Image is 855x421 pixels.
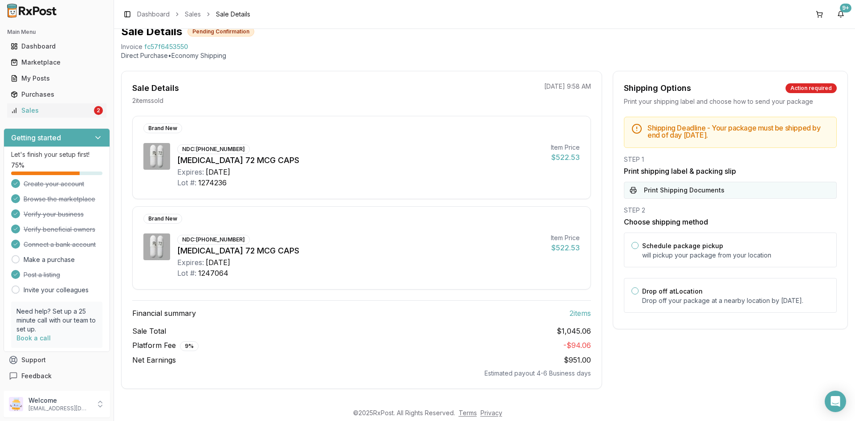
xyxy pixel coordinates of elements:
[24,255,75,264] a: Make a purchase
[144,42,188,51] span: fc57f6453550
[132,355,176,365] span: Net Earnings
[180,341,199,351] div: 9 %
[24,286,89,294] a: Invite your colleagues
[4,368,110,384] button: Feedback
[551,242,580,253] div: $522.53
[7,70,106,86] a: My Posts
[4,103,110,118] button: Sales2
[642,296,829,305] p: Drop off your package at a nearby location by [DATE] .
[7,54,106,70] a: Marketplace
[4,352,110,368] button: Support
[544,82,591,91] p: [DATE] 9:58 AM
[11,132,61,143] h3: Getting started
[94,106,103,115] div: 2
[143,233,170,260] img: Linzess 72 MCG CAPS
[206,167,230,177] div: [DATE]
[24,270,60,279] span: Post a listing
[177,268,196,278] div: Lot #:
[16,307,97,334] p: Need help? Set up a 25 minute call with our team to set up.
[624,217,837,227] h3: Choose shipping method
[4,39,110,53] button: Dashboard
[198,268,228,278] div: 1247064
[624,166,837,176] h3: Print shipping label & packing slip
[187,27,254,37] div: Pending Confirmation
[24,225,95,234] span: Verify beneficial owners
[7,38,106,54] a: Dashboard
[647,124,829,139] h5: Shipping Deadline - Your package must be shipped by end of day [DATE] .
[624,182,837,199] button: Print Shipping Documents
[143,214,182,224] div: Brand New
[459,409,477,417] a: Terms
[825,391,846,412] div: Open Intercom Messenger
[28,405,90,412] p: [EMAIL_ADDRESS][DOMAIN_NAME]
[840,4,851,12] div: 9+
[137,10,170,19] a: Dashboard
[16,334,51,342] a: Book a call
[137,10,250,19] nav: breadcrumb
[551,233,580,242] div: Item Price
[177,144,250,154] div: NDC: [PHONE_NUMBER]
[9,397,23,411] img: User avatar
[834,7,848,21] button: 9+
[132,369,591,378] div: Estimated payout 4-6 Business days
[121,51,848,60] p: Direct Purchase • Economy Shipping
[624,82,691,94] div: Shipping Options
[21,372,52,380] span: Feedback
[177,257,204,268] div: Expires:
[24,240,96,249] span: Connect a bank account
[7,86,106,102] a: Purchases
[11,161,24,170] span: 75 %
[177,245,544,257] div: [MEDICAL_DATA] 72 MCG CAPS
[557,326,591,336] span: $1,045.06
[551,143,580,152] div: Item Price
[11,150,102,159] p: Let's finish your setup first!
[7,102,106,119] a: Sales2
[4,71,110,86] button: My Posts
[132,308,196,319] span: Financial summary
[24,210,84,219] span: Verify your business
[177,235,250,245] div: NDC: [PHONE_NUMBER]
[11,58,103,67] div: Marketplace
[24,180,84,188] span: Create your account
[216,10,250,19] span: Sale Details
[121,42,142,51] div: Invoice
[7,29,106,36] h2: Main Menu
[570,308,591,319] span: 2 item s
[563,341,591,350] span: - $94.06
[624,206,837,215] div: STEP 2
[11,42,103,51] div: Dashboard
[11,74,103,83] div: My Posts
[4,87,110,102] button: Purchases
[177,154,544,167] div: [MEDICAL_DATA] 72 MCG CAPS
[786,83,837,93] div: Action required
[551,152,580,163] div: $522.53
[24,195,95,204] span: Browse the marketplace
[642,242,723,249] label: Schedule package pickup
[4,55,110,69] button: Marketplace
[143,143,170,170] img: Linzess 72 MCG CAPS
[624,155,837,164] div: STEP 1
[143,123,182,133] div: Brand New
[177,167,204,177] div: Expires:
[132,326,166,336] span: Sale Total
[177,177,196,188] div: Lot #:
[11,106,92,115] div: Sales
[624,97,837,106] div: Print your shipping label and choose how to send your package
[132,82,179,94] div: Sale Details
[4,4,61,18] img: RxPost Logo
[28,396,90,405] p: Welcome
[132,96,163,105] p: 2 item s sold
[642,251,829,260] p: will pickup your package from your location
[185,10,201,19] a: Sales
[564,356,591,364] span: $951.00
[121,25,182,39] h1: Sale Details
[642,287,703,295] label: Drop off at Location
[132,340,199,351] span: Platform Fee
[206,257,230,268] div: [DATE]
[198,177,227,188] div: 1274236
[480,409,502,417] a: Privacy
[11,90,103,99] div: Purchases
